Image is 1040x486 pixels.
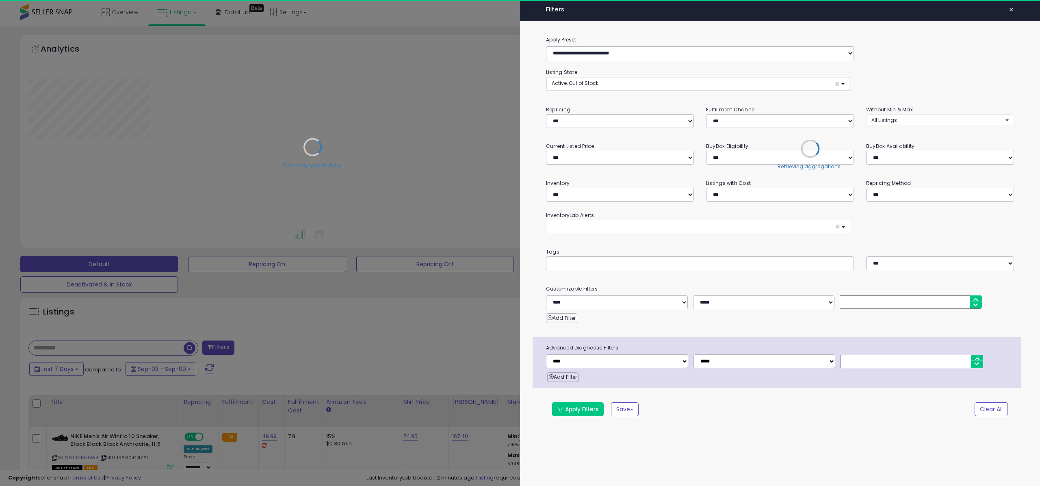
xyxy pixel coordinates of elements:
span: × [1009,4,1014,15]
button: × [1005,4,1017,15]
button: Add Filter [547,372,578,382]
small: Customizable Filters [540,284,1020,293]
div: Retrieving graph data.. [283,161,342,168]
button: Clear All [975,402,1008,416]
span: Advanced Diagnostic Filters [540,343,1021,352]
button: Save [611,402,639,416]
div: Retrieving aggregations.. [778,163,843,170]
label: Apply Preset: [540,35,1020,44]
button: Apply Filters [552,402,604,416]
h4: Filters [546,6,1014,13]
small: Tags [540,247,1020,256]
button: Add Filter [546,313,577,323]
small: Listing State [546,69,577,76]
